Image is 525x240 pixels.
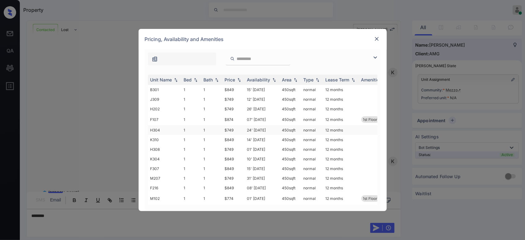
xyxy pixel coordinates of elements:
td: K304 [148,154,181,164]
td: 12 months [323,173,359,183]
div: Area [282,77,292,82]
td: $774 [222,193,245,204]
td: $849 [222,204,245,214]
td: 12 months [323,85,359,95]
td: $749 [222,95,245,104]
td: 450 sqft [280,85,301,95]
td: 1 [181,135,201,145]
td: 1 [201,104,222,114]
div: Price [225,77,235,82]
td: 1 [181,95,201,104]
td: 08' [DATE] [245,183,280,193]
td: 450 sqft [280,135,301,145]
td: $749 [222,145,245,154]
td: 12 months [323,114,359,125]
td: 450 sqft [280,183,301,193]
td: 450 sqft [280,95,301,104]
td: 12' [DATE] [245,95,280,104]
td: 1 [201,183,222,193]
td: 1 [181,114,201,125]
td: $749 [222,125,245,135]
td: H308 [148,145,181,154]
td: 26' [DATE] [245,104,280,114]
td: $849 [222,135,245,145]
td: 12 months [323,95,359,104]
div: Pricing, Availability and Amenities [139,29,387,49]
img: sorting [214,78,220,82]
td: 450 sqft [280,173,301,183]
td: 01' [DATE] [245,193,280,204]
td: 12 months [323,204,359,214]
td: 1 [181,125,201,135]
td: 450 sqft [280,164,301,173]
td: $849 [222,85,245,95]
td: 1 [201,154,222,164]
td: 07' [DATE] [245,114,280,125]
img: close [374,36,380,42]
img: sorting [271,78,277,82]
td: 15' [DATE] [245,85,280,95]
td: 12 months [323,154,359,164]
td: H202 [148,104,181,114]
img: sorting [314,78,321,82]
td: 1 [201,135,222,145]
img: sorting [236,78,242,82]
img: sorting [292,78,299,82]
td: $849 [222,183,245,193]
td: normal [301,135,323,145]
td: normal [301,85,323,95]
td: 10' [DATE] [245,154,280,164]
td: H304 [148,125,181,135]
td: 12 months [323,104,359,114]
img: icon-zuma [230,56,235,62]
td: normal [301,145,323,154]
td: $849 [222,164,245,173]
td: normal [301,114,323,125]
div: Bath [204,77,213,82]
td: 1 [181,164,201,173]
td: 1 [181,204,201,214]
td: $874 [222,114,245,125]
td: 12 months [323,125,359,135]
td: 450 sqft [280,114,301,125]
div: Lease Term [326,77,349,82]
td: 01' [DATE] [245,145,280,154]
div: Unit Name [150,77,172,82]
td: 450 sqft [280,125,301,135]
td: 12 months [323,193,359,204]
td: 1 [201,193,222,204]
td: B202 [148,204,181,214]
td: 1 [181,183,201,193]
img: sorting [350,78,356,82]
td: F216 [148,183,181,193]
td: 450 sqft [280,193,301,204]
td: 1 [181,104,201,114]
td: 450 sqft [280,204,301,214]
td: normal [301,164,323,173]
span: 1st Floor [363,117,378,122]
td: 15' [DATE] [245,164,280,173]
td: 1 [181,154,201,164]
td: B301 [148,85,181,95]
span: 1st Floor [363,196,378,201]
td: 1 [181,145,201,154]
td: 1 [201,204,222,214]
img: sorting [173,78,179,82]
td: 12 months [323,145,359,154]
td: 1 [201,125,222,135]
td: normal [301,104,323,114]
div: Availability [247,77,270,82]
td: F107 [148,114,181,125]
td: 20' [DATE] [245,204,280,214]
div: Type [304,77,314,82]
img: icon-zuma [152,56,158,62]
td: $749 [222,104,245,114]
td: 12 months [323,183,359,193]
img: icon-zuma [372,54,379,61]
td: 1 [201,95,222,104]
td: $849 [222,154,245,164]
td: normal [301,193,323,204]
td: 1 [201,164,222,173]
td: 1 [201,173,222,183]
td: normal [301,125,323,135]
